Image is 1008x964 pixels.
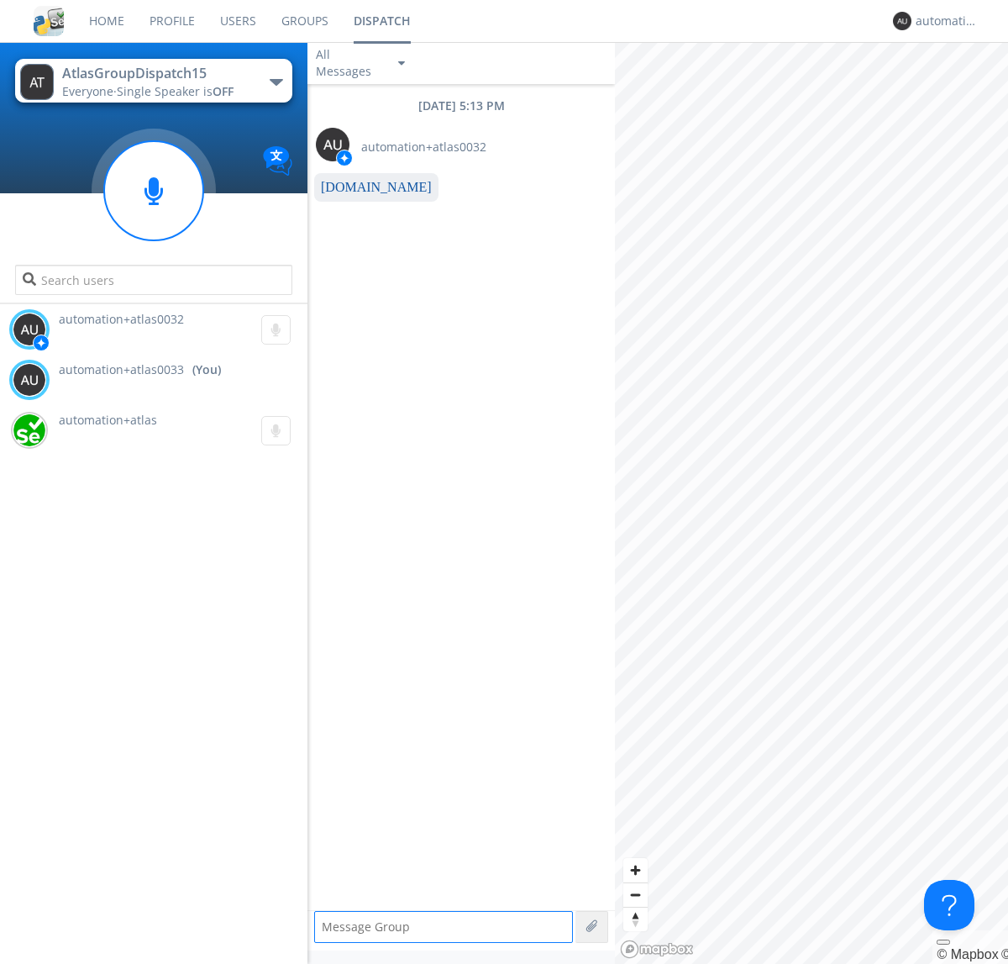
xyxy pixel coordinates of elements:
span: Reset bearing to north [623,908,648,931]
span: Zoom out [623,883,648,907]
img: 373638.png [20,64,54,100]
span: automation+atlas0033 [59,361,184,378]
button: Zoom out [623,882,648,907]
img: d2d01cd9b4174d08988066c6d424eccd [13,414,46,447]
img: Translation enabled [263,146,292,176]
span: Single Speaker is [117,83,234,99]
button: Toggle attribution [937,940,950,945]
img: 373638.png [893,12,911,30]
span: automation+atlas0032 [361,139,486,155]
span: automation+atlas [59,412,157,428]
div: Everyone · [62,83,251,100]
a: Mapbox logo [620,940,694,959]
button: Zoom in [623,858,648,882]
button: Reset bearing to north [623,907,648,931]
img: 373638.png [316,128,349,161]
div: All Messages [316,46,383,80]
a: Mapbox [937,947,998,961]
iframe: Toggle Customer Support [924,880,974,930]
div: automation+atlas0033 [916,13,979,29]
img: cddb5a64eb264b2086981ab96f4c1ba7 [34,6,64,36]
a: [DOMAIN_NAME] [321,180,432,194]
img: 373638.png [13,363,46,397]
img: 373638.png [13,313,46,346]
img: caret-down-sm.svg [398,61,405,66]
div: [DATE] 5:13 PM [307,97,615,114]
button: AtlasGroupDispatch15Everyone·Single Speaker isOFF [15,59,291,103]
div: (You) [192,361,221,378]
span: OFF [213,83,234,99]
input: Search users [15,265,291,295]
span: automation+atlas0032 [59,311,184,327]
div: AtlasGroupDispatch15 [62,64,251,83]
